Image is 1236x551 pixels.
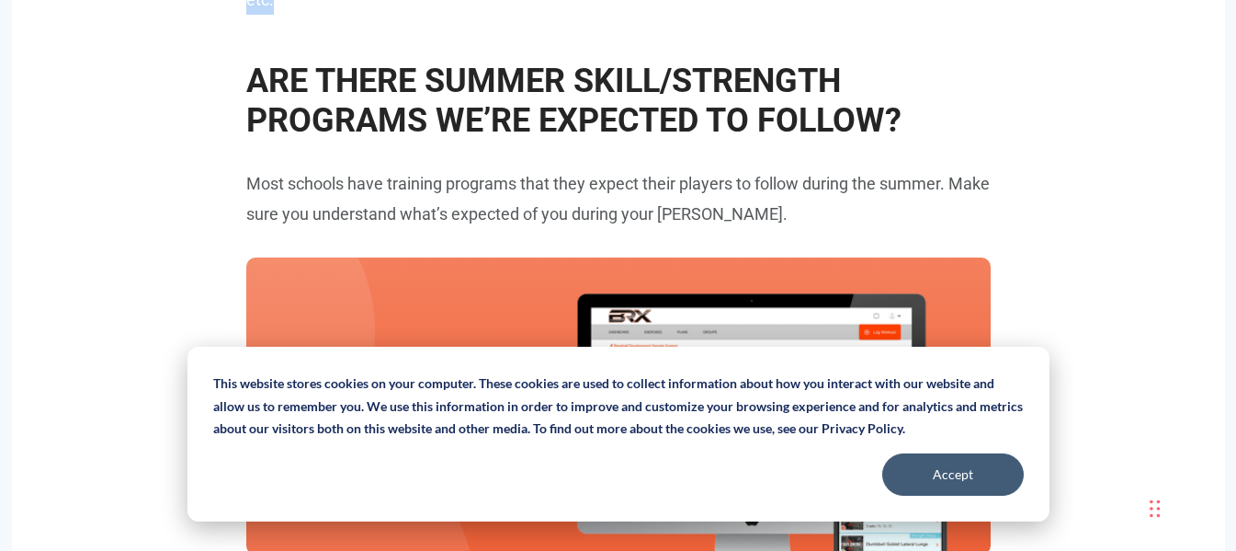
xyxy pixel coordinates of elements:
div: Drag [1150,481,1161,536]
button: Accept [882,453,1024,496]
span: ARE THERE SUMMER SKILL/STRENGTH PROGRAMS WE’RE EXPECTED TO FOLLOW? [246,62,901,140]
div: Cookie banner [187,347,1049,522]
p: This website stores cookies on your computer. These cookies are used to collect information about... [213,373,1024,441]
p: Most schools have training programs that they expect their players to follow during the summer. M... [246,168,991,230]
h4: Get Your Free 7 Days Training Now! [283,344,551,396]
iframe: Chat Widget [975,352,1236,551]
